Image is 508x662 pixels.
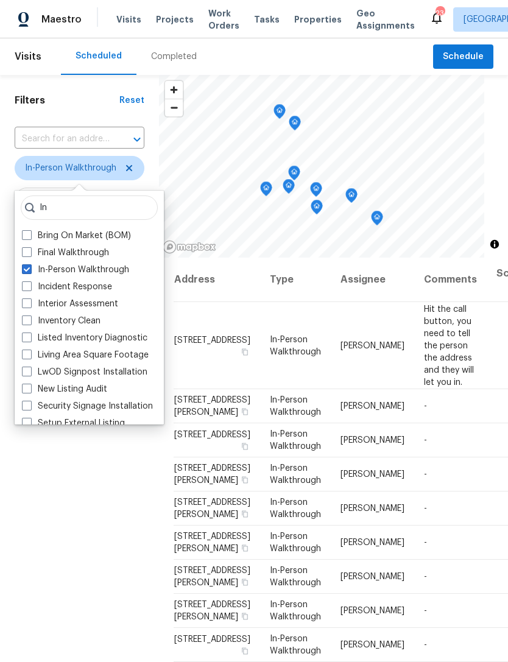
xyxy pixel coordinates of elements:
a: Mapbox homepage [163,240,216,254]
th: Address [174,258,260,302]
div: Map marker [310,182,322,201]
span: [PERSON_NAME] [340,341,404,350]
button: Zoom in [165,81,183,99]
label: Setup External Listing [22,417,125,429]
span: Toggle attribution [491,238,498,251]
span: - [424,504,427,513]
label: LwOD Signpost Installation [22,366,147,378]
span: In-Person Walkthrough [270,396,321,417]
span: In-Person Walkthrough [270,335,321,356]
span: Tasks [254,15,280,24]
span: Properties [294,13,342,26]
label: Security Signage Installation [22,400,153,412]
th: Type [260,258,331,302]
div: Scheduled [76,50,122,62]
button: Zoom out [165,99,183,116]
span: Hit the call button, you need to tell the person the address and they will let you in. [424,305,474,386]
span: In-Person Walkthrough [270,635,321,655]
button: Copy Address [239,346,250,357]
span: [STREET_ADDRESS][PERSON_NAME] [174,566,250,587]
label: Bring On Market (BOM) [22,230,131,242]
button: Copy Address [239,406,250,417]
span: In-Person Walkthrough [270,532,321,553]
span: Visits [15,43,41,70]
button: Toggle attribution [487,237,502,252]
div: Map marker [273,104,286,123]
div: 23 [436,7,444,19]
div: Map marker [288,166,300,185]
span: [STREET_ADDRESS][PERSON_NAME] [174,532,250,553]
label: In-Person Walkthrough [22,264,129,276]
button: Copy Address [239,646,250,657]
span: - [424,641,427,649]
span: [PERSON_NAME] [340,641,404,649]
label: Inventory Clean [22,315,101,327]
span: [STREET_ADDRESS] [174,336,250,344]
button: Copy Address [239,611,250,622]
span: [STREET_ADDRESS][PERSON_NAME] [174,396,250,417]
div: Reset [119,94,144,107]
span: Visits [116,13,141,26]
span: [PERSON_NAME] [340,402,404,410]
span: In-Person Walkthrough [270,464,321,485]
span: - [424,538,427,547]
span: - [424,436,427,445]
label: Interior Assessment [22,298,118,310]
button: Schedule [433,44,493,69]
span: - [424,572,427,581]
div: Map marker [283,179,295,198]
span: [PERSON_NAME] [340,436,404,445]
span: [PERSON_NAME] [340,572,404,581]
span: Projects [156,13,194,26]
span: [STREET_ADDRESS][PERSON_NAME] [174,464,250,485]
span: - [424,402,427,410]
th: Assignee [331,258,414,302]
span: [PERSON_NAME] [340,538,404,547]
span: [STREET_ADDRESS] [174,635,250,644]
div: Map marker [311,200,323,219]
label: Incident Response [22,281,112,293]
button: Copy Address [239,577,250,588]
label: Listed Inventory Diagnostic [22,332,147,344]
span: Work Orders [208,7,239,32]
span: - [424,607,427,615]
span: [PERSON_NAME] [340,607,404,615]
div: Map marker [260,181,272,200]
label: New Listing Audit [22,383,107,395]
span: In-Person Walkthrough [25,162,116,174]
div: Map marker [345,188,358,207]
label: Living Area Square Footage [22,349,149,361]
button: Open [129,131,146,148]
th: Comments [414,258,487,302]
span: Schedule [443,49,484,65]
div: Completed [151,51,197,63]
label: Final Walkthrough [22,247,109,259]
div: Map marker [289,116,301,135]
button: Copy Address [239,441,250,452]
span: - [424,470,427,479]
span: [STREET_ADDRESS][PERSON_NAME] [174,600,250,621]
canvas: Map [159,75,484,258]
button: Copy Address [239,543,250,554]
h1: Filters [15,94,119,107]
span: Maestro [41,13,82,26]
span: In-Person Walkthrough [270,566,321,587]
span: In-Person Walkthrough [270,430,321,451]
button: Copy Address [239,509,250,519]
input: Search for an address... [15,130,110,149]
span: Geo Assignments [356,7,415,32]
span: In-Person Walkthrough [270,498,321,519]
span: [STREET_ADDRESS][PERSON_NAME] [174,498,250,519]
div: Map marker [371,211,383,230]
span: In-Person Walkthrough [270,600,321,621]
span: [PERSON_NAME] [340,470,404,479]
button: Copy Address [239,474,250,485]
span: [STREET_ADDRESS] [174,431,250,439]
span: [PERSON_NAME] [340,504,404,513]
